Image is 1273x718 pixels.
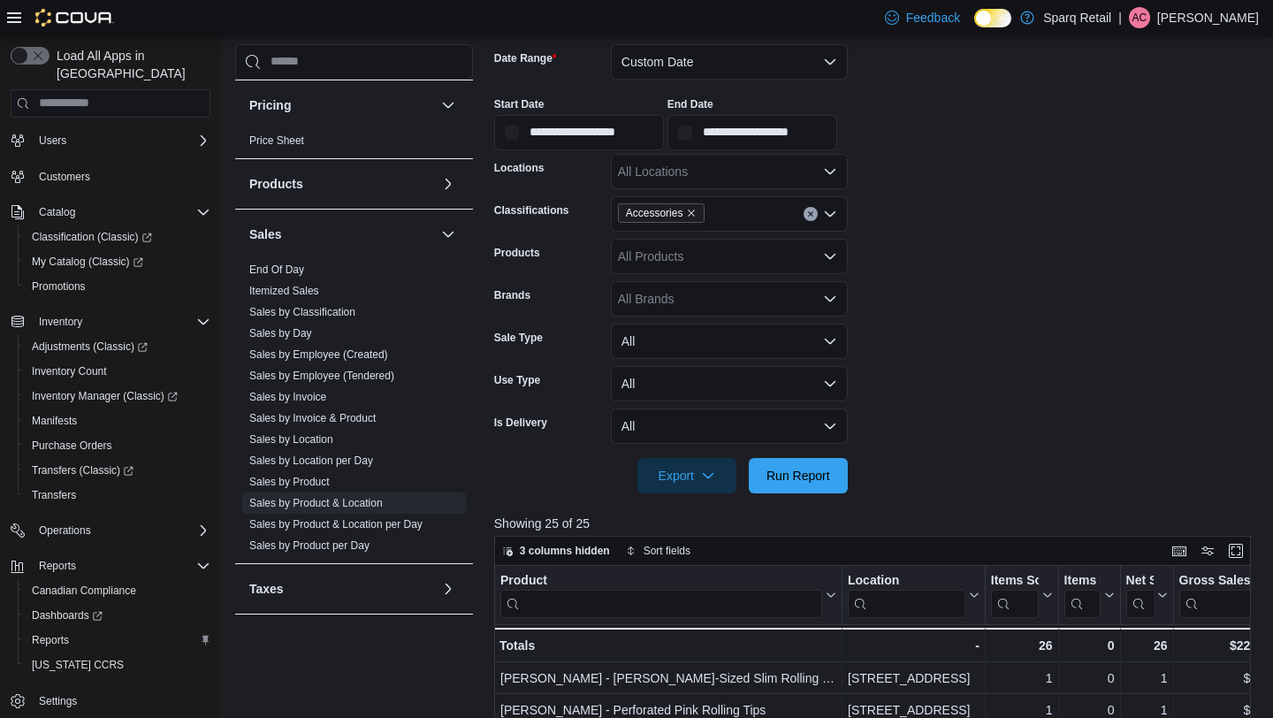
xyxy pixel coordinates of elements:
span: My Catalog (Classic) [32,255,143,269]
div: [STREET_ADDRESS] [848,668,980,689]
div: Location [848,572,965,617]
p: | [1118,7,1122,28]
span: Catalog [32,202,210,223]
div: Aimee Calder [1129,7,1150,28]
span: [US_STATE] CCRS [32,658,124,672]
span: Sales by Product [249,475,330,489]
span: Transfers (Classic) [25,460,210,481]
span: Settings [32,690,210,712]
button: Catalog [4,200,217,225]
a: Sales by Product & Location [249,497,383,509]
button: Users [4,128,217,153]
a: [US_STATE] CCRS [25,654,131,676]
a: My Catalog (Classic) [18,249,217,274]
a: Customers [32,166,97,187]
span: Accessories [626,204,683,222]
span: Sales by Day [249,326,312,340]
div: Gross Sales [1178,572,1260,589]
span: Sales by Invoice & Product [249,411,376,425]
button: Purchase Orders [18,433,217,458]
label: Locations [494,161,545,175]
button: Inventory [32,311,89,332]
span: Sales by Product & Location [249,496,383,510]
span: Sales by Employee (Created) [249,348,388,362]
a: Dashboards [25,605,110,626]
button: Taxes [249,580,434,598]
label: Classifications [494,203,569,218]
a: Inventory Manager (Classic) [18,384,217,409]
span: Adjustments (Classic) [25,336,210,357]
button: Manifests [18,409,217,433]
div: Gross Sales [1178,572,1260,617]
span: Inventory Count [32,364,107,378]
span: Sales by Classification [249,305,355,319]
span: Sales by Invoice [249,390,326,404]
span: Reports [25,630,210,651]
span: Operations [32,520,210,541]
button: Export [637,458,736,493]
button: Sort fields [619,540,697,561]
a: End Of Day [249,264,304,276]
p: Sparq Retail [1043,7,1111,28]
button: Open list of options [823,249,837,264]
span: Inventory Manager (Classic) [25,386,210,407]
h3: Products [249,175,303,193]
a: Sales by Employee (Created) [249,348,388,361]
a: Adjustments (Classic) [18,334,217,359]
button: All [611,409,848,444]
div: 26 [991,635,1053,656]
a: Sales by Day [249,327,312,340]
button: Enter fullscreen [1225,540,1246,561]
button: Remove Accessories from selection in this group [686,208,697,218]
button: Operations [32,520,98,541]
a: Price Sheet [249,134,304,147]
label: Start Date [494,97,545,111]
button: Custom Date [611,44,848,80]
span: Users [32,130,210,151]
a: Sales by Employee (Tendered) [249,370,394,382]
button: Sales [249,225,434,243]
span: Run Report [766,467,830,485]
button: Location [848,572,980,617]
span: Settings [39,694,77,708]
span: Adjustments (Classic) [32,340,148,354]
button: Promotions [18,274,217,299]
span: Promotions [32,279,86,294]
button: Reports [18,628,217,653]
div: Items Ref [1063,572,1100,617]
span: Price Sheet [249,134,304,148]
span: Purchase Orders [32,439,112,453]
input: Press the down key to open a popover containing a calendar. [667,115,837,150]
span: Manifests [25,410,210,432]
div: Location [848,572,965,589]
span: 3 columns hidden [520,544,610,558]
span: Dark Mode [974,27,975,28]
a: Dashboards [18,603,217,628]
button: Keyboard shortcuts [1169,540,1190,561]
a: Classification (Classic) [18,225,217,249]
div: Product [500,572,822,617]
a: Reports [25,630,76,651]
span: Load All Apps in [GEOGRAPHIC_DATA] [50,47,210,82]
div: Totals [499,635,836,656]
a: Sales by Product & Location per Day [249,518,423,531]
button: Pricing [438,95,459,116]
span: Canadian Compliance [32,584,136,598]
button: All [611,324,848,359]
span: Inventory [39,315,82,329]
p: [PERSON_NAME] [1157,7,1259,28]
a: Canadian Compliance [25,580,143,601]
span: Sales by Location per Day [249,454,373,468]
button: Items Sold [991,572,1053,617]
button: [US_STATE] CCRS [18,653,217,677]
a: Sales by Invoice [249,391,326,403]
button: Taxes [438,578,459,600]
a: Settings [32,691,84,712]
a: Adjustments (Classic) [25,336,155,357]
span: Feedback [906,9,960,27]
div: 0 [1063,668,1114,689]
button: Run Report [749,458,848,493]
div: Net Sold [1125,572,1153,589]
button: Open list of options [823,292,837,306]
span: Catalog [39,205,75,219]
